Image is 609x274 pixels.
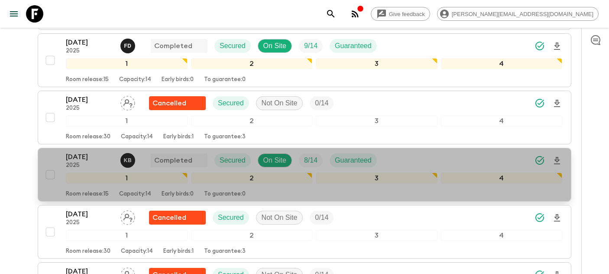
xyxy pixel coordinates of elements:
p: To guarantee: 3 [204,248,246,255]
div: Trip Fill [299,153,323,167]
div: Not On Site [256,96,303,110]
button: menu [5,5,23,23]
div: Not On Site [256,211,303,225]
button: [DATE]2025Assign pack leaderFlash Pack cancellationSecuredNot On SiteTrip Fill1234Room release:30... [38,91,571,144]
p: Cancelled [152,98,186,108]
div: 2 [191,115,313,127]
p: Capacity: 14 [121,248,153,255]
div: Trip Fill [299,39,323,53]
div: 3 [316,115,437,127]
span: Fatih Develi [120,41,137,48]
div: Flash Pack cancellation [149,211,206,225]
p: Capacity: 14 [119,191,151,198]
div: 2 [191,58,313,69]
p: Early birds: 1 [163,248,194,255]
p: Capacity: 14 [119,76,151,83]
div: 1 [66,173,188,184]
svg: Synced Successfully [534,155,545,166]
svg: Download Onboarding [552,156,562,166]
div: Secured [214,39,251,53]
p: To guarantee: 0 [204,191,246,198]
p: 2025 [66,105,113,112]
div: 1 [66,115,188,127]
p: Secured [218,212,244,223]
p: Cancelled [152,212,186,223]
a: Give feedback [371,7,430,21]
button: search adventures [322,5,340,23]
div: 4 [441,58,563,69]
svg: Download Onboarding [552,41,562,52]
p: To guarantee: 3 [204,134,246,140]
p: Room release: 30 [66,134,110,140]
p: On Site [263,41,286,51]
div: 1 [66,58,188,69]
p: 8 / 14 [304,155,317,166]
p: 9 / 14 [304,41,317,51]
span: Kamil Babac [120,156,137,163]
div: 2 [191,173,313,184]
div: On Site [258,153,292,167]
p: Not On Site [262,212,298,223]
p: 2025 [66,219,113,226]
span: Assign pack leader [120,98,135,105]
p: Completed [154,41,192,51]
p: Early birds: 0 [162,76,194,83]
p: Early birds: 1 [163,134,194,140]
div: 2 [191,230,313,241]
svg: Download Onboarding [552,98,562,109]
p: Secured [218,98,244,108]
p: [DATE] [66,152,113,162]
button: [DATE]2025Assign pack leaderFlash Pack cancellationSecuredNot On SiteTrip Fill1234Room release:30... [38,205,571,259]
div: 4 [441,173,563,184]
div: [PERSON_NAME][EMAIL_ADDRESS][DOMAIN_NAME] [437,7,599,21]
p: Secured [220,41,246,51]
div: 3 [316,173,437,184]
svg: Synced Successfully [534,41,545,51]
p: Room release: 15 [66,76,109,83]
div: 4 [441,115,563,127]
button: [DATE]2025Fatih DeveliCompletedSecuredOn SiteTrip FillGuaranteed1234Room release:15Capacity:14Ear... [38,33,571,87]
p: 0 / 14 [315,98,328,108]
svg: Synced Successfully [534,98,545,108]
p: To guarantee: 0 [204,76,246,83]
svg: Synced Successfully [534,212,545,223]
div: Secured [213,211,249,225]
p: Room release: 15 [66,191,109,198]
div: Trip Fill [310,211,334,225]
span: [PERSON_NAME][EMAIL_ADDRESS][DOMAIN_NAME] [447,11,598,17]
div: On Site [258,39,292,53]
p: [DATE] [66,209,113,219]
p: Capacity: 14 [121,134,153,140]
span: Give feedback [384,11,430,17]
div: 4 [441,230,563,241]
p: [DATE] [66,37,113,48]
p: Early birds: 0 [162,191,194,198]
span: Assign pack leader [120,213,135,220]
p: [DATE] [66,95,113,105]
p: 2025 [66,162,113,169]
div: 3 [316,230,437,241]
div: Trip Fill [310,96,334,110]
div: Secured [213,96,249,110]
p: 0 / 14 [315,212,328,223]
p: Secured [220,155,246,166]
p: Not On Site [262,98,298,108]
p: Guaranteed [335,41,372,51]
svg: Download Onboarding [552,213,562,223]
p: Completed [154,155,192,166]
p: 2025 [66,48,113,55]
div: Flash Pack cancellation [149,96,206,110]
div: 3 [316,58,437,69]
div: 1 [66,230,188,241]
p: Guaranteed [335,155,372,166]
p: Room release: 30 [66,248,110,255]
div: Secured [214,153,251,167]
button: [DATE]2025Kamil BabacCompletedSecuredOn SiteTrip FillGuaranteed1234Room release:15Capacity:14Earl... [38,148,571,202]
p: On Site [263,155,286,166]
